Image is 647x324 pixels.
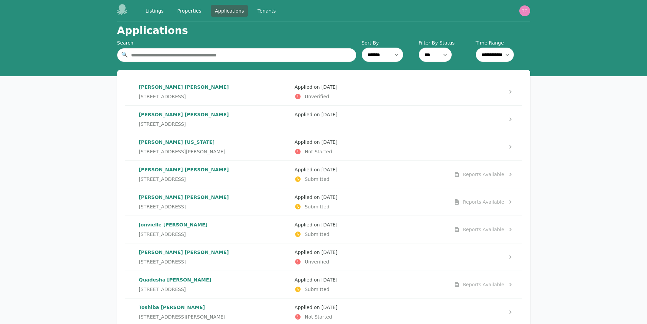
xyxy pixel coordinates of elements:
a: [PERSON_NAME] [PERSON_NAME][STREET_ADDRESS]Applied on [DATE]Unverified [125,243,522,271]
time: [DATE] [321,167,337,172]
div: Reports Available [463,199,504,205]
a: [PERSON_NAME] [US_STATE][STREET_ADDRESS][PERSON_NAME]Applied on [DATE]Not Started [125,133,522,160]
p: Submitted [294,203,445,210]
p: Submitted [294,231,445,238]
p: Unverified [294,258,445,265]
a: [PERSON_NAME] [PERSON_NAME][STREET_ADDRESS]Applied on [DATE]SubmittedReports Available [125,161,522,188]
p: Submitted [294,286,445,293]
p: [PERSON_NAME] [PERSON_NAME] [139,84,289,90]
a: Applications [211,5,248,17]
p: Applied on [294,194,445,201]
time: [DATE] [321,84,337,90]
p: [PERSON_NAME] [PERSON_NAME] [139,194,289,201]
label: Sort By [362,39,416,46]
p: [PERSON_NAME] [PERSON_NAME] [139,166,289,173]
span: [STREET_ADDRESS] [139,203,186,210]
p: Applied on [294,249,445,256]
p: [PERSON_NAME] [PERSON_NAME] [139,249,289,256]
p: Applied on [294,304,445,311]
p: Applied on [294,276,445,283]
a: Tenants [253,5,280,17]
a: [PERSON_NAME] [PERSON_NAME][STREET_ADDRESS]Applied on [DATE] [125,106,522,133]
span: [STREET_ADDRESS] [139,286,186,293]
div: Reports Available [463,281,504,288]
p: Applied on [294,111,445,118]
p: Applied on [294,139,445,146]
time: [DATE] [321,139,337,145]
p: Jonvielle [PERSON_NAME] [139,221,289,228]
p: Submitted [294,176,445,183]
span: [STREET_ADDRESS][PERSON_NAME] [139,313,226,320]
span: [STREET_ADDRESS][PERSON_NAME] [139,148,226,155]
div: Reports Available [463,171,504,178]
a: Properties [173,5,205,17]
time: [DATE] [321,250,337,255]
p: Unverified [294,93,445,100]
time: [DATE] [321,112,337,117]
span: [STREET_ADDRESS] [139,121,186,127]
span: [STREET_ADDRESS] [139,258,186,265]
a: Quadesha [PERSON_NAME][STREET_ADDRESS]Applied on [DATE]SubmittedReports Available [125,271,522,298]
div: Search [117,39,356,46]
p: Applied on [294,166,445,173]
p: Applied on [294,84,445,90]
time: [DATE] [321,305,337,310]
p: [PERSON_NAME] [PERSON_NAME] [139,111,289,118]
p: Applied on [294,221,445,228]
label: Time Range [476,39,530,46]
span: [STREET_ADDRESS] [139,176,186,183]
h1: Applications [117,24,188,37]
span: [STREET_ADDRESS] [139,231,186,238]
span: [STREET_ADDRESS] [139,93,186,100]
label: Filter By Status [419,39,473,46]
a: Listings [142,5,168,17]
p: Toshiba [PERSON_NAME] [139,304,289,311]
div: Reports Available [463,226,504,233]
time: [DATE] [321,194,337,200]
time: [DATE] [321,277,337,283]
p: [PERSON_NAME] [US_STATE] [139,139,289,146]
a: Jonvielle [PERSON_NAME][STREET_ADDRESS]Applied on [DATE]SubmittedReports Available [125,216,522,243]
p: Not Started [294,148,445,155]
p: Not Started [294,313,445,320]
time: [DATE] [321,222,337,227]
p: Quadesha [PERSON_NAME] [139,276,289,283]
a: [PERSON_NAME] [PERSON_NAME][STREET_ADDRESS]Applied on [DATE]Unverified [125,78,522,105]
a: [PERSON_NAME] [PERSON_NAME][STREET_ADDRESS]Applied on [DATE]SubmittedReports Available [125,188,522,216]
